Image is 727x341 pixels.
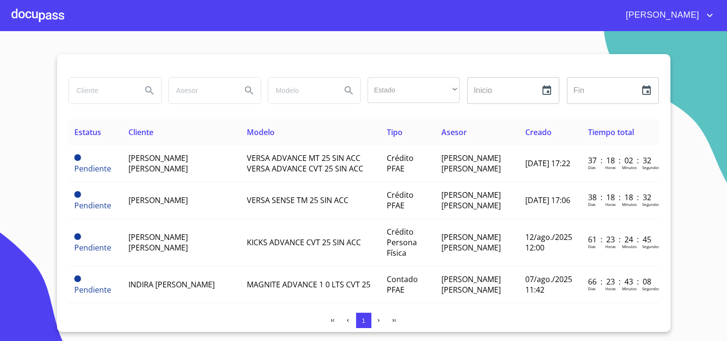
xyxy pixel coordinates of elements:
span: [PERSON_NAME] [PERSON_NAME] [441,190,501,211]
span: Crédito Persona Física [387,227,417,258]
span: [DATE] 17:22 [525,158,570,169]
p: Minutos [622,244,637,249]
button: Search [238,79,261,102]
button: account of current user [619,8,715,23]
span: Cliente [128,127,153,137]
span: Estatus [74,127,101,137]
p: 66 : 23 : 43 : 08 [588,276,653,287]
p: Dias [588,244,596,249]
span: Pendiente [74,242,111,253]
p: Segundos [642,286,660,291]
span: 1 [362,317,365,324]
p: Horas [605,244,616,249]
span: Pendiente [74,163,111,174]
p: Minutos [622,286,637,291]
span: 12/ago./2025 12:00 [525,232,572,253]
span: [PERSON_NAME] [PERSON_NAME] [441,153,501,174]
p: Minutos [622,202,637,207]
span: KICKS ADVANCE CVT 25 SIN ACC [247,237,361,248]
p: Segundos [642,244,660,249]
span: Pendiente [74,154,81,161]
span: Crédito PFAE [387,190,414,211]
p: Dias [588,202,596,207]
input: search [268,78,334,103]
span: Asesor [441,127,467,137]
span: Tipo [387,127,403,137]
p: Dias [588,286,596,291]
span: Pendiente [74,191,81,198]
p: Horas [605,286,616,291]
span: VERSA SENSE TM 25 SIN ACC [247,195,348,205]
p: 38 : 18 : 18 : 32 [588,192,653,203]
span: MAGNITE ADVANCE 1 0 LTS CVT 25 [247,279,370,290]
p: Segundos [642,165,660,170]
input: search [169,78,234,103]
span: [PERSON_NAME] [PERSON_NAME] [441,232,501,253]
p: Segundos [642,202,660,207]
span: Modelo [247,127,275,137]
span: Creado [525,127,552,137]
span: Pendiente [74,233,81,240]
span: [PERSON_NAME] [PERSON_NAME] [128,153,188,174]
span: 07/ago./2025 11:42 [525,274,572,295]
button: 1 [356,313,371,328]
span: Contado PFAE [387,274,418,295]
p: 61 : 23 : 24 : 45 [588,234,653,245]
button: Search [138,79,161,102]
span: Tiempo total [588,127,634,137]
p: Minutos [622,165,637,170]
span: [PERSON_NAME] [PERSON_NAME] [128,232,188,253]
span: [DATE] 17:06 [525,195,570,205]
span: [PERSON_NAME] [619,8,704,23]
span: Crédito PFAE [387,153,414,174]
p: Horas [605,165,616,170]
span: [PERSON_NAME] [128,195,188,205]
span: VERSA ADVANCE MT 25 SIN ACC VERSA ADVANCE CVT 25 SIN ACC [247,153,363,174]
span: Pendiente [74,200,111,211]
button: Search [337,79,360,102]
p: Dias [588,165,596,170]
input: search [69,78,134,103]
p: Horas [605,202,616,207]
span: Pendiente [74,275,81,282]
span: Pendiente [74,284,111,295]
span: [PERSON_NAME] [PERSON_NAME] [441,274,501,295]
p: 37 : 18 : 02 : 32 [588,155,653,166]
div: ​ [368,77,460,103]
span: INDIRA [PERSON_NAME] [128,279,215,290]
